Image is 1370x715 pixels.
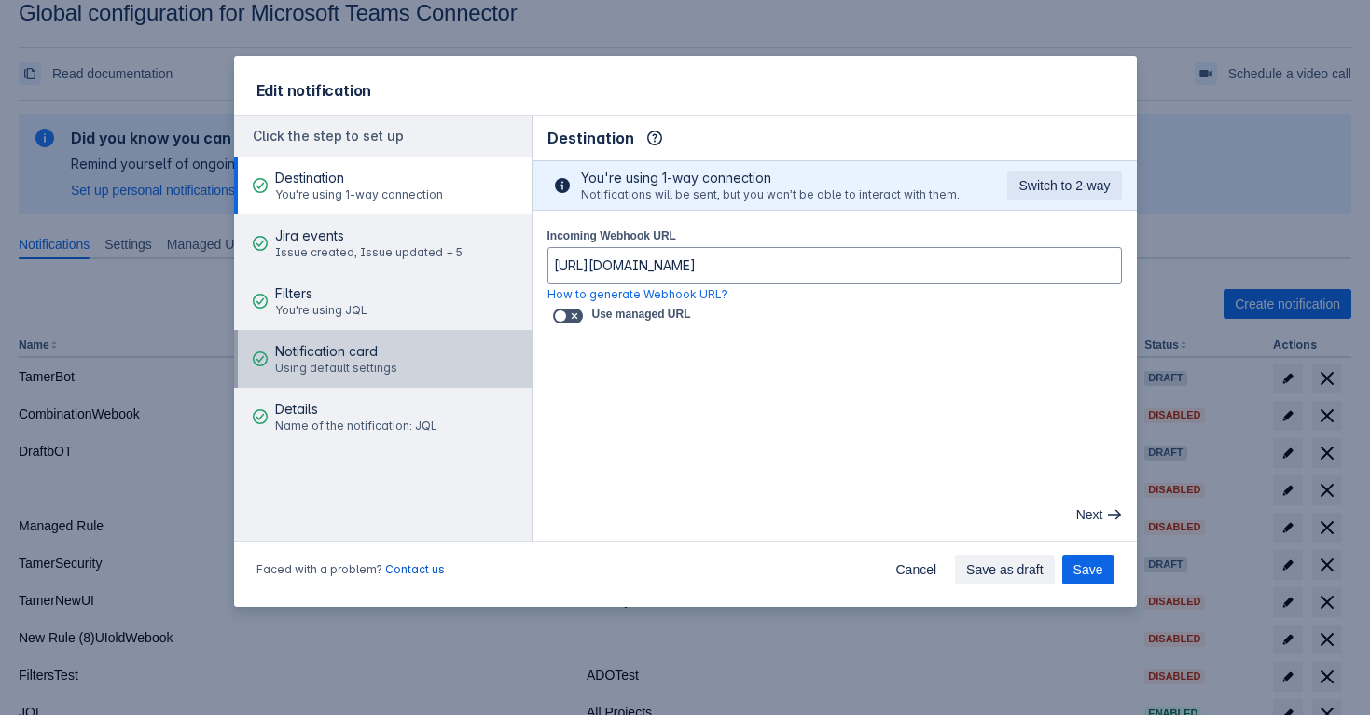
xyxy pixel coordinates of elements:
[275,187,443,202] span: You're using 1-way connection
[253,128,404,144] span: Click the step to set up
[256,81,372,100] span: Edit notification
[275,303,367,318] span: You're using JQL
[1007,171,1121,200] button: Switch to 2-way
[385,562,445,576] a: Contact us
[256,562,445,577] span: Faced with a problem?
[275,342,397,361] span: Notification card
[547,127,634,149] span: Destination
[1073,555,1103,584] span: Save
[253,351,268,366] span: good
[275,169,443,187] span: Destination
[884,555,948,584] button: Cancel
[581,187,960,202] span: Notifications will be sent, but you won’t be able to interact with them.
[592,307,691,322] label: Use managed URL
[1076,500,1103,529] span: Next
[1062,555,1114,584] button: Save
[253,178,268,193] span: good
[275,361,397,376] span: Using default settings
[253,294,268,309] span: good
[547,228,676,243] label: Incoming Webhook URL
[275,419,437,433] span: Name of the notification: JQL
[895,555,936,584] span: Cancel
[581,169,960,187] span: You're using 1-way connection
[548,249,1121,282] input: Please enter the URL copied from Incoming Webhook
[253,236,268,251] span: good
[275,400,437,419] span: Details
[547,286,727,301] a: How to generate Webhook URL?
[1065,500,1129,529] button: Next
[966,555,1044,584] span: Save as draft
[275,284,367,303] span: Filters
[275,245,463,260] span: Issue created, Issue updated + 5
[253,409,268,424] span: good
[547,287,727,301] span: How to generate Webhook URL?
[955,555,1055,584] button: Save as draft
[1018,171,1110,200] span: Switch to 2-way
[275,227,463,245] span: Jira events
